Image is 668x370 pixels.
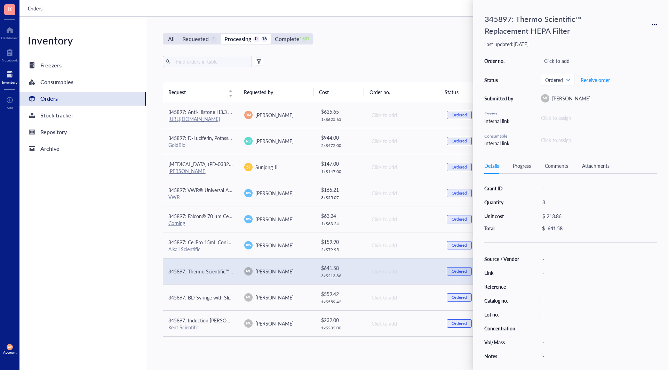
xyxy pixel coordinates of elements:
[439,82,489,102] th: Status
[19,92,146,106] a: Orders
[3,350,17,354] div: Account
[182,34,209,44] div: Requested
[365,206,441,232] td: Click to add
[40,144,59,154] div: Archive
[539,268,657,278] div: -
[255,138,294,145] span: [PERSON_NAME]
[321,325,360,331] div: 1 x $ 232.00
[173,56,249,67] input: Find orders in table
[40,94,58,104] div: Orders
[168,194,233,200] div: VWR
[484,256,520,262] div: Source / Vendor
[168,134,246,141] span: 345897: D-Luciferin, Potassium Salt
[484,162,499,170] div: Details
[539,254,657,264] div: -
[321,273,360,279] div: 3 x $ 213.86
[246,138,251,144] span: RD
[365,310,441,336] td: Click to add
[365,180,441,206] td: Click to add
[372,294,436,301] div: Click to add
[7,106,13,110] div: Add
[372,320,436,327] div: Click to add
[321,169,360,174] div: 1 x $ 147.00
[372,111,436,119] div: Click to add
[539,337,657,347] div: -
[168,294,323,301] span: 345897: BD Syringe with Slip ([PERSON_NAME]) Tips (Without Needle)
[484,339,520,345] div: Vol/Mass
[539,296,657,305] div: -
[246,113,251,117] span: DM
[321,160,360,167] div: $ 147.00
[484,58,516,64] div: Order no.
[365,336,441,362] td: Click to add
[539,183,657,193] div: -
[246,243,251,248] span: KW
[484,325,520,331] div: Concentration
[302,36,308,42] div: 1781
[321,247,360,253] div: 2 x $ 79.95
[321,221,360,227] div: 1 x $ 63.24
[1,25,18,40] a: Dashboard
[168,34,175,44] div: All
[255,242,294,249] span: [PERSON_NAME]
[238,82,314,102] th: Requested by
[580,74,610,85] button: Receive order
[372,215,436,223] div: Click to add
[168,161,259,167] span: [MEDICAL_DATA] (PD-0332991) HCl 5mg
[452,321,467,326] div: Ordered
[484,225,520,231] div: Total
[581,77,610,83] span: Receive order
[168,213,348,220] span: 345897: Falcon® 70 µm Cell Strainer, White, Sterile, Individually Packaged, 50/Case
[211,36,217,42] div: 1
[372,189,436,197] div: Click to add
[253,36,259,42] div: 0
[224,34,251,44] div: Processing
[321,195,360,200] div: 3 x $ 55.07
[168,220,185,227] a: Corning
[321,143,360,148] div: 2 x $ 472.00
[321,238,360,246] div: $ 159.90
[372,268,436,275] div: Click to add
[484,77,516,83] div: Status
[2,58,18,62] div: Notebook
[552,95,590,102] span: [PERSON_NAME]
[484,199,520,205] div: Quantity
[321,290,360,298] div: $ 559.42
[255,216,294,223] span: [PERSON_NAME]
[542,225,545,231] div: $
[246,295,251,300] span: MC
[168,246,233,252] div: Alkali Scientific
[168,187,342,194] span: 345897: VWR® Universal Aerosol Filter Pipet Tips, Racked, Sterile, 100 - 1000 µl
[261,36,267,42] div: 16
[372,163,436,171] div: Click to add
[548,225,563,231] div: 641.58
[255,294,294,301] span: [PERSON_NAME]
[168,268,285,275] span: 345897: Thermo Scientific™ Replacement HEPA Filter
[539,197,657,207] div: 3
[372,241,436,249] div: Click to add
[19,142,146,156] a: Archive
[484,270,520,276] div: Link
[168,167,207,174] a: [PERSON_NAME]
[365,154,441,180] td: Click to add
[484,139,516,147] div: Internal link
[168,142,233,148] div: GoldBio
[545,162,568,170] div: Comments
[40,110,73,120] div: Stock tracker
[539,351,657,361] div: -
[1,36,18,40] div: Dashboard
[321,299,360,305] div: 1 x $ 559.42
[168,324,233,330] div: Kent Scientific
[168,239,496,246] span: 345897: CellPro 15mL Conical Tubes, Centrifuge Tubes, Polypropylene, Conical bottom w/ White Scre...
[372,137,436,145] div: Click to add
[484,185,520,191] div: Grant ID
[168,88,224,96] span: Request
[452,269,467,274] div: Ordered
[2,47,18,62] a: Notebook
[365,284,441,310] td: Click to add
[321,212,360,220] div: $ 63.24
[484,297,520,304] div: Catalog no.
[255,268,294,275] span: [PERSON_NAME]
[246,191,251,196] span: KW
[539,310,657,319] div: -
